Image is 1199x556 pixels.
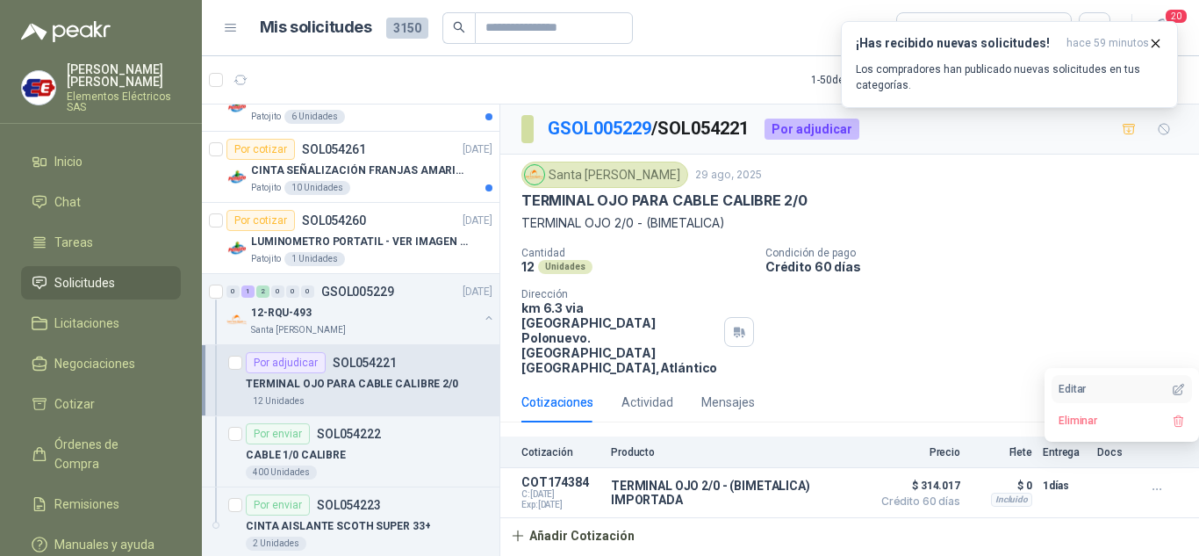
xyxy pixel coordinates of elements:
p: SOL054222 [317,428,381,440]
span: Tareas [54,233,93,252]
a: Chat [21,185,181,219]
p: Santa [PERSON_NAME] [251,323,346,337]
button: Añadir Cotización [500,518,644,553]
p: COT174384 [521,475,600,489]
p: Crédito 60 días [765,259,1192,274]
div: Por enviar [246,495,310,516]
span: Cotizar [54,394,95,414]
button: Eliminar [1052,407,1192,435]
div: Incluido [991,493,1032,507]
a: Solicitudes [21,266,181,300]
span: 20 [1164,8,1188,25]
img: Company Logo [226,309,248,330]
img: Company Logo [226,167,248,188]
div: Por adjudicar [765,119,859,140]
a: Por cotizarSOL054260[DATE] Company LogoLUMINOMETRO PORTATIL - VER IMAGEN ADJUNTAPatojito1 Unidades [202,203,499,274]
p: Patojito [251,252,281,266]
div: 0 [271,285,284,298]
a: GSOL005229 [548,118,651,139]
p: TERMINAL OJO 2/0 - (BIMETALICA) IMPORTADA [611,479,862,507]
span: $ 314.017 [872,475,960,496]
p: Condición de pago [765,247,1192,259]
div: 400 Unidades [246,466,317,480]
span: Remisiones [54,495,119,514]
img: Company Logo [22,71,55,105]
a: 0 1 2 0 0 0 GSOL005229[DATE] Company Logo12-RQU-493Santa [PERSON_NAME] [226,281,496,337]
p: Flete [971,446,1032,459]
p: Cotización [521,446,600,459]
a: Licitaciones [21,307,181,340]
p: Producto [611,446,862,459]
a: Por enviarSOL054222CABLE 1/0 CALIBRE400 Unidades [202,416,499,487]
div: 0 [226,285,240,298]
p: GSOL005229 [321,285,394,298]
button: ¡Has recibido nuevas solicitudes!hace 59 minutos Los compradores han publicado nuevas solicitudes... [841,21,1178,108]
span: Crédito 60 días [872,496,960,507]
p: [DATE] [463,141,492,158]
div: Santa [PERSON_NAME] [521,162,688,188]
p: Patojito [251,181,281,195]
div: 10 Unidades [284,181,350,195]
div: Por cotizar [226,210,295,231]
a: Remisiones [21,487,181,521]
span: hace 59 minutos [1066,36,1149,51]
p: 12 [521,259,535,274]
p: CINTA SEÑALIZACIÓN FRANJAS AMARILLAS NEGRA [251,162,470,179]
p: 29 ago, 2025 [695,167,762,184]
p: Cantidad [521,247,751,259]
a: Negociaciones [21,347,181,380]
p: / SOL054221 [548,115,750,142]
p: TERMINAL OJO 2/0 - (BIMETALICA) [521,213,1178,233]
h1: Mis solicitudes [260,15,372,40]
div: Por adjudicar [246,352,326,373]
p: Entrega [1043,446,1087,459]
p: TERMINAL OJO PARA CABLE CALIBRE 2/0 [521,191,808,210]
div: 2 Unidades [246,537,306,551]
div: Unidades [538,260,592,274]
p: SOL054261 [302,143,366,155]
a: Por cotizarSOL054261[DATE] Company LogoCINTA SEÑALIZACIÓN FRANJAS AMARILLAS NEGRAPatojito10 Unidades [202,132,499,203]
p: Precio [872,446,960,459]
p: [DATE] [463,213,492,229]
span: C: [DATE] [521,489,600,500]
p: SOL054221 [333,357,397,369]
span: Solicitudes [54,273,115,292]
h3: ¡Has recibido nuevas solicitudes! [856,36,1059,51]
button: 20 [1146,12,1178,44]
p: Dirección [521,288,717,300]
p: Elementos Eléctricos SAS [67,91,181,112]
div: 0 [301,285,314,298]
p: Patojito [251,110,281,124]
p: km 6.3 via [GEOGRAPHIC_DATA] Polonuevo. [GEOGRAPHIC_DATA] [GEOGRAPHIC_DATA] , Atlántico [521,300,717,375]
span: Inicio [54,152,83,171]
p: SOL054260 [302,214,366,227]
span: Exp: [DATE] [521,500,600,510]
div: 12 Unidades [246,394,312,408]
div: 6 Unidades [284,110,345,124]
a: Tareas [21,226,181,259]
div: 1 Unidades [284,252,345,266]
a: Órdenes de Compra [21,428,181,480]
div: 1 - 50 de 858 [811,66,919,94]
p: CABLE 1/0 CALIBRE [246,447,346,464]
img: Company Logo [525,165,544,184]
div: Cotizaciones [521,393,593,412]
p: CINTA AISLANTE SCOTH SUPER 33+ [246,518,430,535]
span: Chat [54,192,81,212]
a: Por adjudicarSOL054221TERMINAL OJO PARA CABLE CALIBRE 2/012 Unidades [202,345,499,416]
p: 12-RQU-493 [251,305,312,321]
div: Actividad [621,393,673,412]
span: Licitaciones [54,314,119,333]
div: Por enviar [246,423,310,444]
img: Logo peakr [21,21,111,42]
div: 1 [241,285,255,298]
p: Docs [1097,446,1132,459]
div: Todas [908,18,944,38]
img: Company Logo [226,96,248,117]
span: 3150 [386,18,428,39]
a: Cotizar [21,387,181,421]
p: Los compradores han publicado nuevas solicitudes en tus categorías. [856,61,1163,93]
p: [DATE] [463,284,492,300]
span: Manuales y ayuda [54,535,154,554]
div: 2 [256,285,269,298]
